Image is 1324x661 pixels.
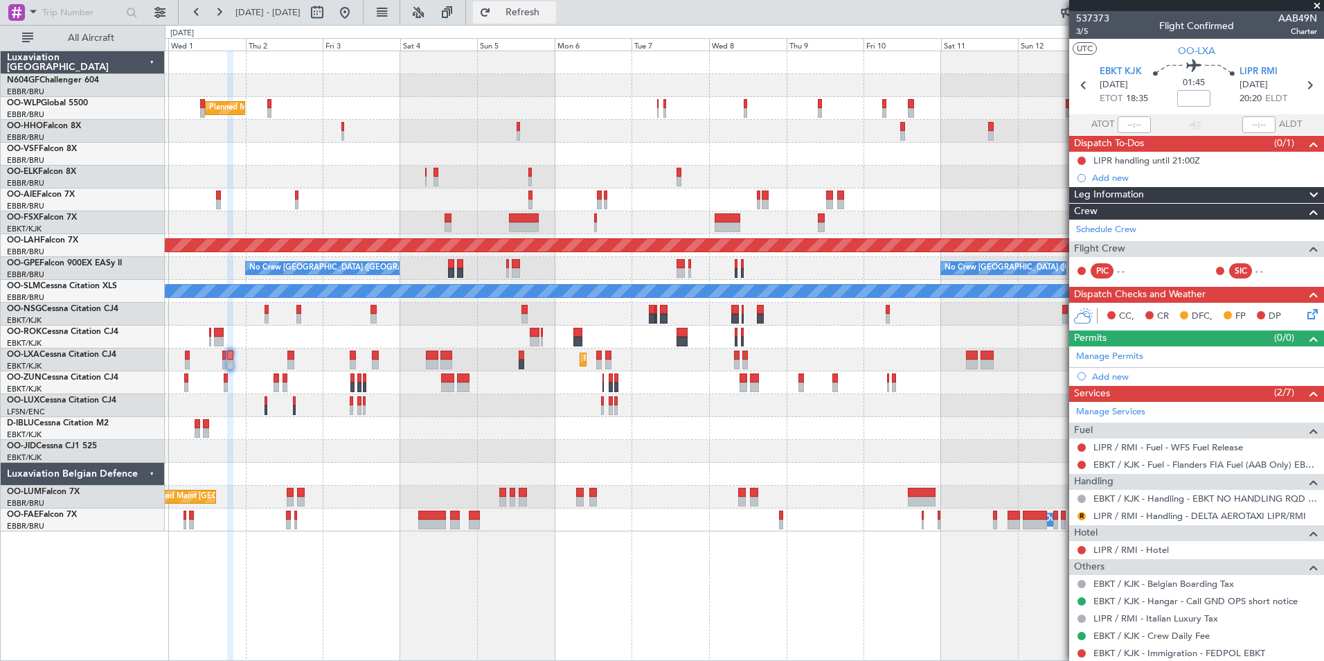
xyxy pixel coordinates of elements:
a: EBKT/KJK [7,361,42,371]
span: 3/5 [1076,26,1109,37]
span: OO-ROK [7,328,42,336]
a: OO-VSFFalcon 8X [7,145,77,153]
input: --:-- [1118,116,1151,133]
span: ELDT [1265,92,1287,106]
span: Flight Crew [1074,241,1125,257]
span: DFC, [1192,310,1213,324]
span: Services [1074,386,1110,402]
span: Dispatch Checks and Weather [1074,287,1206,303]
a: LIPR / RMI - Hotel [1093,544,1169,556]
a: OO-AIEFalcon 7X [7,191,75,199]
span: Others [1074,559,1104,575]
input: Trip Number [42,2,122,23]
span: [DATE] [1100,78,1128,92]
button: Refresh [473,1,556,24]
a: OO-ROKCessna Citation CJ4 [7,328,118,336]
a: EBKT / KJK - Handling - EBKT NO HANDLING RQD FOR CJ [1093,493,1317,504]
span: Dispatch To-Dos [1074,136,1144,152]
span: OO-GPE [7,259,39,267]
span: D-IBLU [7,419,34,428]
div: LIPR handling until 21:00Z [1093,155,1200,166]
div: Fri 10 [864,38,941,51]
span: Leg Information [1074,187,1144,203]
span: Refresh [494,8,552,17]
span: (0/0) [1274,330,1294,345]
div: Add new [1092,172,1317,184]
a: OO-FAEFalcon 7X [7,511,77,519]
div: Sun 12 [1018,38,1095,51]
a: OO-LAHFalcon 7X [7,236,78,245]
a: EBKT/KJK [7,338,42,349]
span: OO-WLP [7,99,41,107]
a: Manage Services [1076,405,1145,419]
div: No Crew [GEOGRAPHIC_DATA] ([GEOGRAPHIC_DATA] National) [945,258,1177,279]
a: Schedule Crew [1076,223,1136,237]
a: EBKT / KJK - Immigration - FEDPOL EBKT [1093,647,1265,659]
a: EBKT / KJK - Fuel - Flanders FIA Fuel (AAB Only) EBKT / KJK [1093,459,1317,470]
a: EBBR/BRU [7,498,44,509]
span: [DATE] [1240,78,1268,92]
span: (0/1) [1274,136,1294,150]
span: OO-SLM [7,282,40,290]
span: DP [1269,310,1281,324]
a: OO-GPEFalcon 900EX EASy II [7,259,122,267]
div: Sun 5 [477,38,555,51]
div: PIC [1091,263,1113,279]
a: EBBR/BRU [7,270,44,280]
span: OO-JID [7,442,36,450]
a: OO-FSXFalcon 7X [7,213,77,222]
a: OO-JIDCessna CJ1 525 [7,442,97,450]
button: R [1077,512,1086,520]
span: OO-AIE [7,191,37,199]
span: OO-FAE [7,511,39,519]
span: 537373 [1076,11,1109,26]
a: OO-WLPGlobal 5500 [7,99,88,107]
span: OO-LXA [7,351,39,359]
span: Fuel [1074,423,1093,439]
span: 20:20 [1240,92,1262,106]
div: Add new [1092,371,1317,382]
div: Planned Maint Milan (Linate) [209,98,309,118]
a: OO-ELKFalcon 8X [7,168,76,176]
a: EBBR/BRU [7,521,44,531]
div: - - [1117,265,1148,277]
div: Wed 1 [168,38,246,51]
a: EBKT/KJK [7,452,42,463]
a: D-IBLUCessna Citation M2 [7,419,109,428]
a: LIPR / RMI - Italian Luxury Tax [1093,612,1218,624]
a: OO-LXACessna Citation CJ4 [7,351,116,359]
a: OO-NSGCessna Citation CJ4 [7,305,118,313]
a: EBKT/KJK [7,315,42,326]
div: - - [1255,265,1287,277]
a: OO-SLMCessna Citation XLS [7,282,117,290]
div: Flight Confirmed [1159,19,1234,33]
span: OO-VSF [7,145,39,153]
a: EBBR/BRU [7,292,44,303]
span: OO-LAH [7,236,40,245]
span: OO-LUX [7,396,39,405]
span: Charter [1278,26,1317,37]
a: EBBR/BRU [7,178,44,188]
span: OO-HHO [7,122,43,130]
span: ETOT [1100,92,1122,106]
div: Wed 8 [709,38,787,51]
span: Handling [1074,474,1113,490]
a: OO-HHOFalcon 8X [7,122,81,130]
span: Permits [1074,330,1107,346]
div: Tue 7 [632,38,709,51]
a: EBKT / KJK - Hangar - Call GND OPS short notice [1093,595,1298,607]
div: No Crew [GEOGRAPHIC_DATA] ([GEOGRAPHIC_DATA] National) [249,258,481,279]
span: EBKT KJK [1100,65,1142,79]
div: Mon 6 [555,38,632,51]
div: Sat 11 [941,38,1019,51]
a: LIPR / RMI - Fuel - WFS Fuel Release [1093,441,1243,453]
span: CC, [1119,310,1134,324]
span: OO-FSX [7,213,39,222]
a: EBBR/BRU [7,109,44,120]
div: Thu 2 [246,38,323,51]
span: [DATE] - [DATE] [235,6,301,19]
span: OO-ZUN [7,373,42,382]
span: FP [1235,310,1246,324]
span: OO-LXA [1178,44,1215,58]
span: CR [1157,310,1169,324]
